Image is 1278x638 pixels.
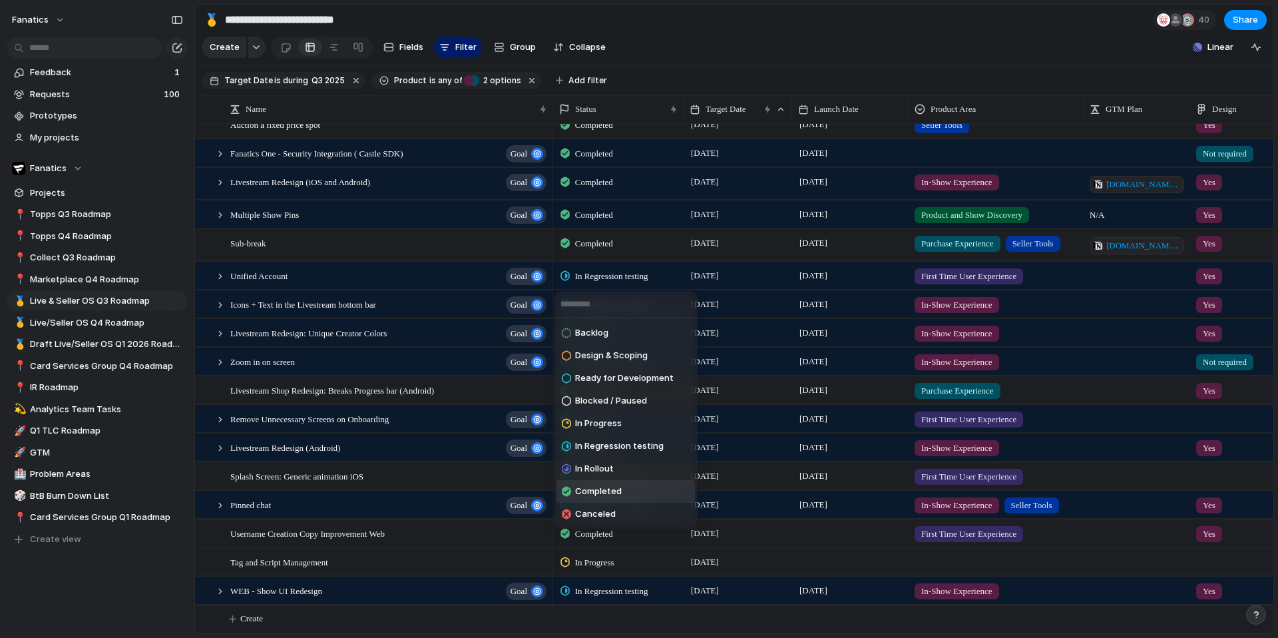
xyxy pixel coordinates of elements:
span: In Regression testing [575,440,664,453]
span: In Progress [575,417,622,430]
span: Canceled [575,507,616,521]
span: Backlog [575,326,608,340]
span: Ready for Development [575,372,674,385]
span: Completed [575,485,622,498]
span: In Rollout [575,462,614,476]
span: Design & Scoping [575,349,648,362]
span: Blocked / Paused [575,394,647,408]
